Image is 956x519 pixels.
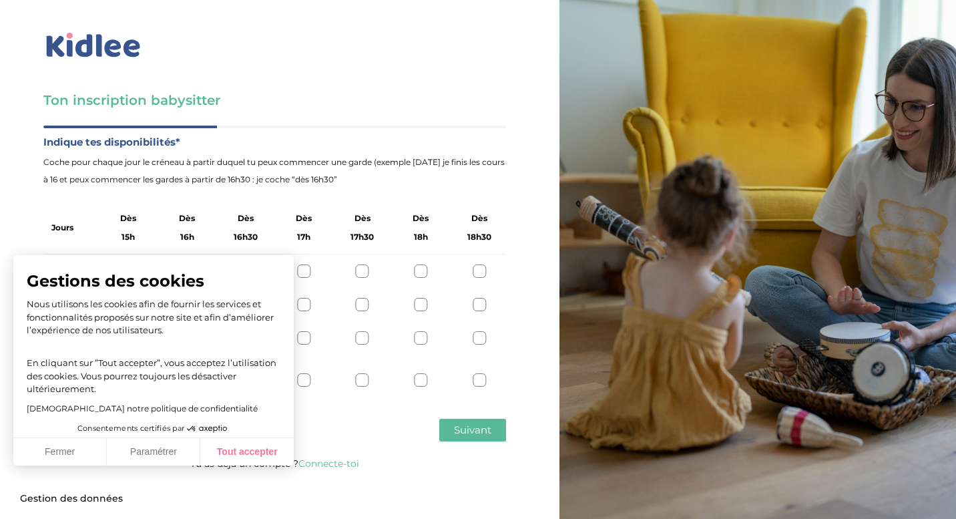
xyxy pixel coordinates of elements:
[179,210,195,227] span: Dès
[107,438,200,466] button: Paramétrer
[27,298,280,337] p: Nous utilisons les cookies afin de fournir les services et fonctionnalités proposés sur notre sit...
[27,403,258,413] a: [DEMOGRAPHIC_DATA] notre politique de confidentialité
[200,438,294,466] button: Tout accepter
[467,228,491,246] span: 18h30
[414,228,428,246] span: 18h
[43,91,506,110] h3: Ton inscription babysitter
[297,228,310,246] span: 17h
[187,409,227,449] svg: Axeptio
[27,271,280,291] span: Gestions des cookies
[296,210,312,227] span: Dès
[350,228,374,246] span: 17h30
[413,210,429,227] span: Dès
[77,425,184,432] span: Consentements certifiés par
[71,420,236,438] button: Consentements certifiés par
[43,154,506,188] span: Coche pour chaque jour le créneau à partir duquel tu peux commencer une garde (exemple [DATE] je ...
[12,485,131,513] button: Fermer le widget sans consentement
[51,219,73,236] label: Jours
[354,210,371,227] span: Dès
[298,458,359,470] a: Connecte-toi
[122,228,135,246] span: 15h
[27,344,280,396] p: En cliquant sur ”Tout accepter”, vous acceptez l’utilisation des cookies. Vous pourrez toujours l...
[471,210,487,227] span: Dès
[234,228,258,246] span: 16h30
[238,210,254,227] span: Dès
[120,210,136,227] span: Dès
[13,438,107,466] button: Fermer
[20,493,123,505] span: Gestion des données
[439,419,506,442] button: Suivant
[43,134,506,151] label: Indique tes disponibilités*
[43,30,144,61] img: logo_kidlee_bleu
[180,228,194,246] span: 16h
[454,423,491,436] span: Suivant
